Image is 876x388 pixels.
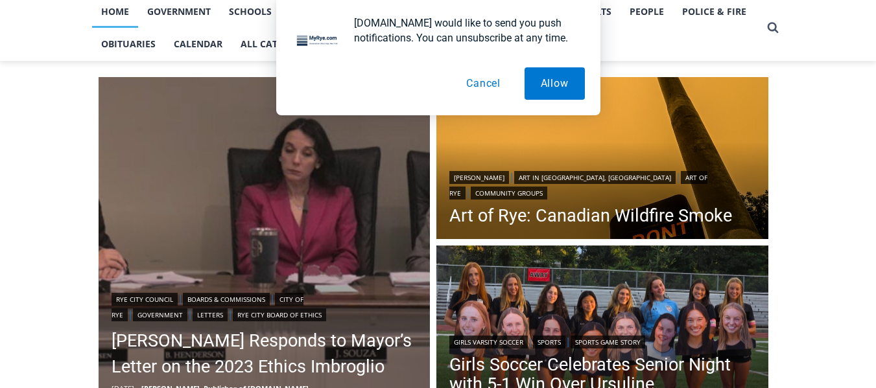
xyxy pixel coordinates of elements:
[533,336,565,348] a: Sports
[514,171,676,184] a: Art in [GEOGRAPHIC_DATA], [GEOGRAPHIC_DATA]
[571,336,645,348] a: Sports Game Story
[133,308,187,321] a: Government
[112,328,418,380] a: [PERSON_NAME] Responds to Mayor’s Letter on the 2023 Ethics Imbroglio
[525,67,585,100] button: Allow
[344,16,585,45] div: [DOMAIN_NAME] would like to send you push notifications. You can unsubscribe at any time.
[327,1,613,126] div: "[PERSON_NAME] and I covered the [DATE] Parade, which was a really eye opening experience as I ha...
[471,187,547,200] a: Community Groups
[450,67,517,100] button: Cancel
[449,333,755,348] div: | |
[449,206,755,225] a: Art of Rye: Canadian Wildfire Smoke
[193,308,228,321] a: Letters
[339,129,601,158] span: Intern @ [DOMAIN_NAME]
[112,290,418,321] div: | | | | |
[233,308,326,321] a: Rye City Board of Ethics
[449,171,509,184] a: [PERSON_NAME]
[312,126,628,161] a: Intern @ [DOMAIN_NAME]
[449,336,528,348] a: Girls Varsity Soccer
[183,293,270,306] a: Boards & Commissions
[292,16,344,67] img: notification icon
[449,168,755,200] div: | | |
[112,293,178,306] a: Rye City Council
